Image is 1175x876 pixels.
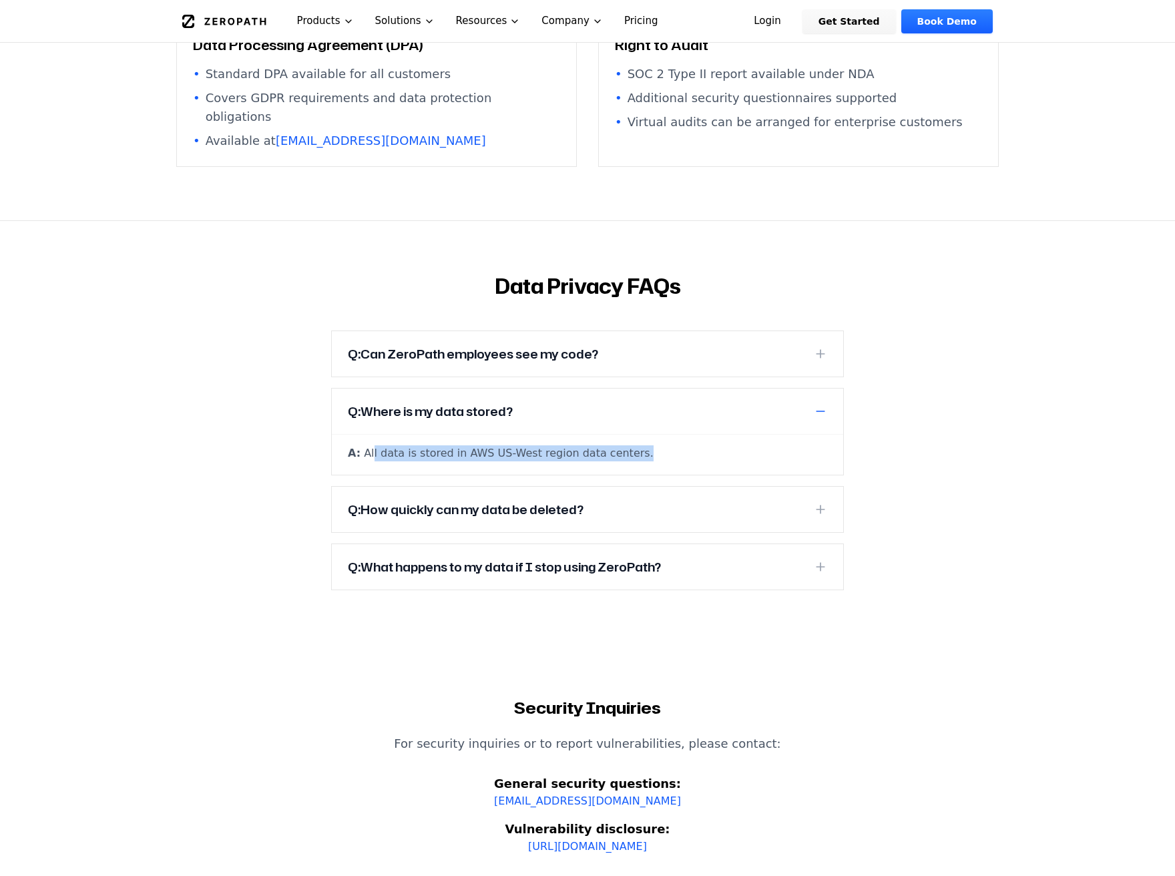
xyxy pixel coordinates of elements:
li: Standard DPA available for all customers [193,65,560,83]
p: Vulnerability disclosure: [347,820,828,839]
li: Available at [193,132,560,150]
h3: Q: What happens to my data if I stop using ZeroPath? [348,558,661,576]
button: Q:How quickly can my data be deleted? [332,487,843,532]
p: For security inquiries or to report vulnerabilities, please contact: [347,734,828,753]
li: Virtual audits can be arranged for enterprise customers [615,113,982,132]
a: Get Started [802,9,896,33]
a: Login [738,9,797,33]
div: All data is stored in AWS US-West region data centers. [348,435,827,461]
li: Covers GDPR requirements and data protection obligations [193,89,560,126]
span: • [615,89,622,107]
h3: Right to Audit [615,35,982,54]
h3: Q: How quickly can my data be deleted? [348,500,583,519]
span: • [193,65,200,83]
a: [EMAIL_ADDRESS][DOMAIN_NAME] [494,795,681,807]
button: Q:Can ZeroPath employees see my code? [332,331,843,377]
button: Q:Where is my data stored? [332,389,843,434]
h2: Data Privacy FAQs [176,274,999,298]
a: [URL][DOMAIN_NAME] [528,840,647,853]
h3: Data Processing Agreement (DPA) [193,35,560,54]
li: Additional security questionnaires supported [615,89,982,107]
h2: Security Inquiries [347,697,828,718]
a: Book Demo [901,9,993,33]
button: Q:What happens to my data if I stop using ZeroPath? [332,544,843,590]
p: General security questions: [347,775,828,793]
h3: Q: Where is my data stored? [348,402,513,421]
strong: A: [348,447,361,459]
span: • [615,113,622,132]
span: • [193,132,200,150]
span: • [615,65,622,83]
span: • [193,89,200,107]
h3: Q: Can ZeroPath employees see my code? [348,345,598,363]
a: [EMAIL_ADDRESS][DOMAIN_NAME] [276,132,486,150]
li: SOC 2 Type II report available under NDA [615,65,982,83]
